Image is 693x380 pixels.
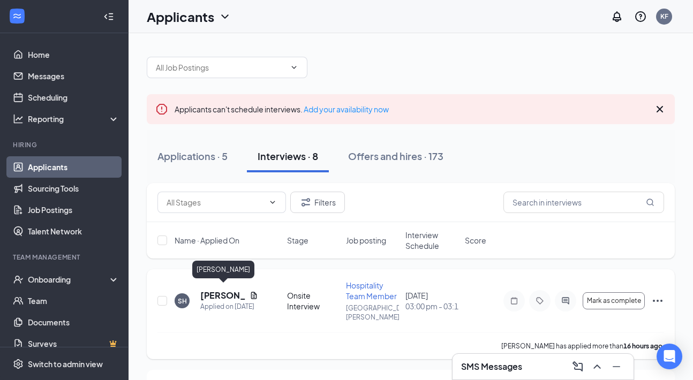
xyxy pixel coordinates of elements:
[587,297,641,305] span: Mark as complete
[28,290,119,311] a: Team
[508,297,521,305] svg: Note
[290,192,345,213] button: Filter Filters
[157,149,228,163] div: Applications · 5
[646,198,654,207] svg: MagnifyingGlass
[28,65,119,87] a: Messages
[290,63,298,72] svg: ChevronDown
[13,253,117,262] div: Team Management
[156,62,285,73] input: All Job Postings
[28,199,119,221] a: Job Postings
[13,274,24,285] svg: UserCheck
[200,301,258,312] div: Applied on [DATE]
[608,358,625,375] button: Minimize
[501,341,664,351] p: [PERSON_NAME] has applied more than .
[147,7,214,26] h1: Applicants
[287,235,308,246] span: Stage
[28,113,120,124] div: Reporting
[175,235,239,246] span: Name · Applied On
[28,44,119,65] a: Home
[28,87,119,108] a: Scheduling
[13,113,24,124] svg: Analysis
[200,290,245,301] h5: [PERSON_NAME]
[348,149,443,163] div: Offers and hires · 173
[583,292,645,309] button: Mark as complete
[28,274,110,285] div: Onboarding
[569,358,586,375] button: ComposeMessage
[155,103,168,116] svg: Error
[591,360,604,373] svg: ChevronUp
[13,140,117,149] div: Hiring
[623,342,662,350] b: 16 hours ago
[268,198,277,207] svg: ChevronDown
[660,12,668,21] div: KF
[461,361,522,373] h3: SMS Messages
[103,11,114,22] svg: Collapse
[178,297,187,306] div: SH
[634,10,647,23] svg: QuestionInfo
[250,291,258,300] svg: Document
[559,297,572,305] svg: ActiveChat
[465,235,486,246] span: Score
[28,333,119,354] a: SurveysCrown
[28,156,119,178] a: Applicants
[287,290,340,311] div: Onsite Interview
[405,230,458,251] span: Interview Schedule
[405,290,458,311] div: [DATE]
[405,301,458,311] span: 03:00 pm - 03:15 pm
[653,103,666,116] svg: Cross
[28,359,103,369] div: Switch to admin view
[28,178,119,199] a: Sourcing Tools
[589,358,606,375] button: ChevronUp
[611,10,623,23] svg: Notifications
[12,11,22,21] svg: WorkstreamLogo
[657,344,682,369] div: Open Intercom Messenger
[175,104,389,114] span: Applicants can't schedule interviews.
[299,196,312,209] svg: Filter
[610,360,623,373] svg: Minimize
[304,104,389,114] a: Add your availability now
[28,311,119,333] a: Documents
[28,221,119,242] a: Talent Network
[346,280,397,301] span: Hospitality Team Member
[503,192,664,213] input: Search in interviews
[167,196,264,208] input: All Stages
[346,235,386,246] span: Job posting
[192,261,254,278] div: [PERSON_NAME]
[219,10,231,23] svg: ChevronDown
[533,297,546,305] svg: Tag
[13,359,24,369] svg: Settings
[346,303,399,322] p: [GEOGRAPHIC_DATA][PERSON_NAME]
[651,294,664,307] svg: Ellipses
[258,149,318,163] div: Interviews · 8
[571,360,584,373] svg: ComposeMessage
